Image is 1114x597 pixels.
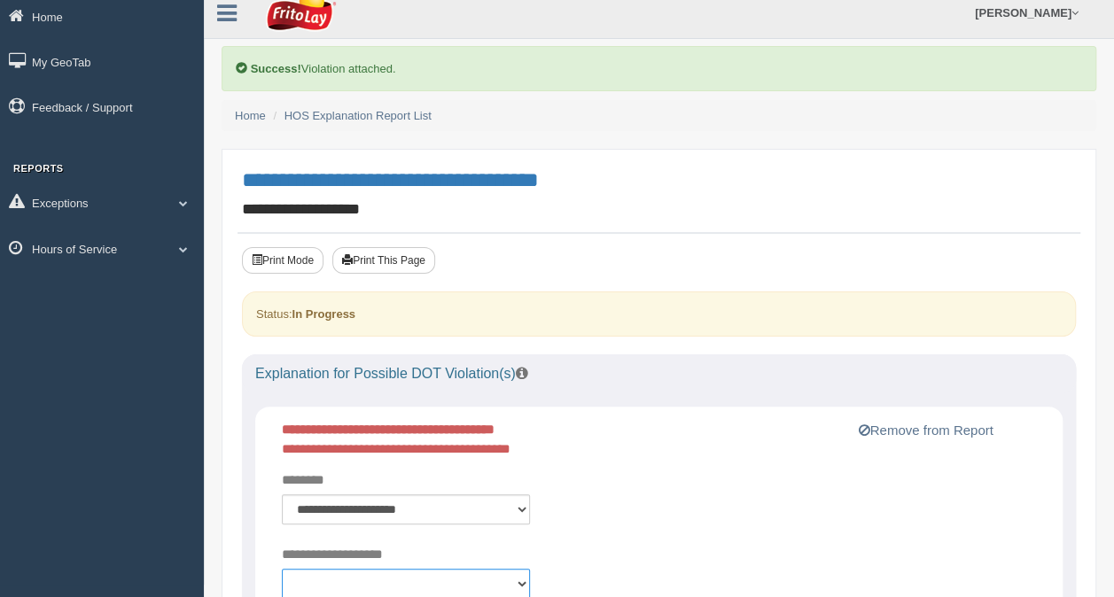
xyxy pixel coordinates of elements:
[284,109,432,122] a: HOS Explanation Report List
[242,291,1076,337] div: Status:
[332,247,435,274] button: Print This Page
[251,62,301,75] b: Success!
[242,247,323,274] button: Print Mode
[222,46,1096,91] div: Violation attached.
[292,307,355,321] strong: In Progress
[235,109,266,122] a: Home
[242,354,1076,393] div: Explanation for Possible DOT Violation(s)
[853,420,998,441] button: Remove from Report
